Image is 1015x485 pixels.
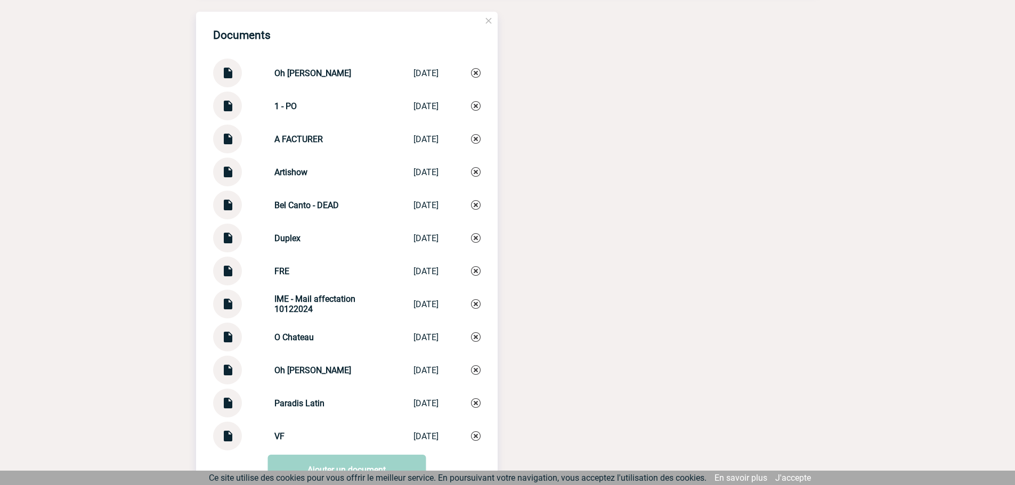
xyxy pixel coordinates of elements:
[471,299,481,309] img: Supprimer
[274,200,339,210] strong: Bel Canto - DEAD
[274,332,314,342] strong: O Chateau
[274,101,297,111] strong: 1 - PO
[413,266,439,276] div: [DATE]
[413,68,439,78] div: [DATE]
[274,134,323,144] strong: A FACTURER
[413,233,439,243] div: [DATE]
[209,473,707,483] span: Ce site utilise des cookies pour vous offrir le meilleur service. En poursuivant votre navigation...
[471,332,481,342] img: Supprimer
[413,167,439,177] div: [DATE]
[274,167,307,177] strong: Artishow
[471,68,481,78] img: Supprimer
[484,16,493,26] img: close.png
[471,101,481,111] img: Supprimer
[775,473,811,483] a: J'accepte
[413,365,439,375] div: [DATE]
[274,365,351,375] strong: Oh [PERSON_NAME]
[413,398,439,408] div: [DATE]
[274,233,301,243] strong: Duplex
[471,398,481,408] img: Supprimer
[471,365,481,375] img: Supprimer
[413,134,439,144] div: [DATE]
[413,431,439,441] div: [DATE]
[213,29,271,42] h4: Documents
[413,200,439,210] div: [DATE]
[267,455,426,484] a: Ajouter un document
[413,101,439,111] div: [DATE]
[274,398,324,408] strong: Paradis Latin
[274,294,355,314] strong: IME - Mail affectation 10122024
[471,431,481,441] img: Supprimer
[274,266,289,276] strong: FRE
[471,167,481,177] img: Supprimer
[471,134,481,144] img: Supprimer
[413,299,439,309] div: [DATE]
[274,431,285,441] strong: VF
[471,266,481,276] img: Supprimer
[471,200,481,210] img: Supprimer
[413,332,439,342] div: [DATE]
[471,233,481,243] img: Supprimer
[274,68,351,78] strong: Oh [PERSON_NAME]
[714,473,767,483] a: En savoir plus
